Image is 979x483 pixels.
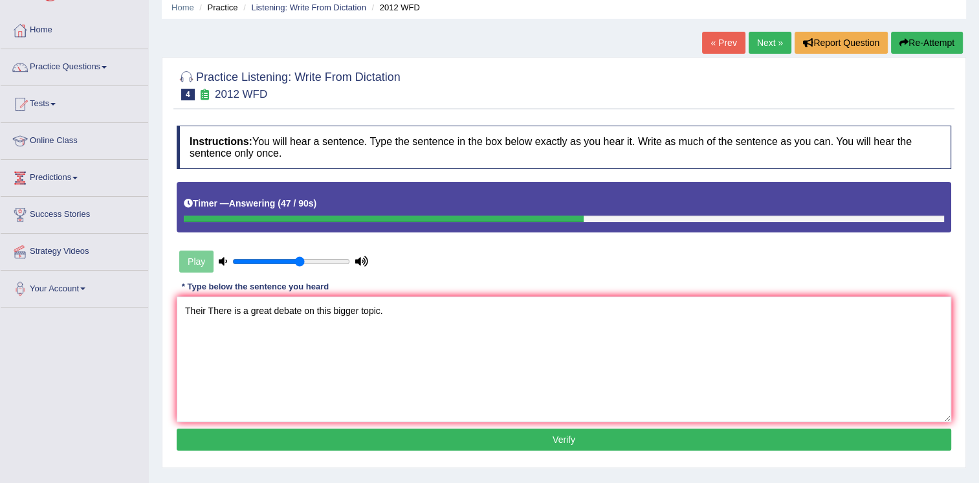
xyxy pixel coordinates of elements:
[1,123,148,155] a: Online Class
[1,234,148,266] a: Strategy Videos
[314,198,317,208] b: )
[1,12,148,45] a: Home
[215,88,267,100] small: 2012 WFD
[1,197,148,229] a: Success Stories
[1,160,148,192] a: Predictions
[251,3,366,12] a: Listening: Write From Dictation
[177,429,951,451] button: Verify
[702,32,745,54] a: « Prev
[177,126,951,169] h4: You will hear a sentence. Type the sentence in the box below exactly as you hear it. Write as muc...
[171,3,194,12] a: Home
[229,198,276,208] b: Answering
[891,32,963,54] button: Re-Attempt
[281,198,314,208] b: 47 / 90s
[196,1,237,14] li: Practice
[369,1,420,14] li: 2012 WFD
[181,89,195,100] span: 4
[795,32,888,54] button: Report Question
[1,86,148,118] a: Tests
[184,199,316,208] h5: Timer —
[1,49,148,82] a: Practice Questions
[190,136,252,147] b: Instructions:
[177,68,401,100] h2: Practice Listening: Write From Dictation
[749,32,791,54] a: Next »
[198,89,212,101] small: Exam occurring question
[177,281,334,293] div: * Type below the sentence you heard
[278,198,281,208] b: (
[1,271,148,303] a: Your Account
